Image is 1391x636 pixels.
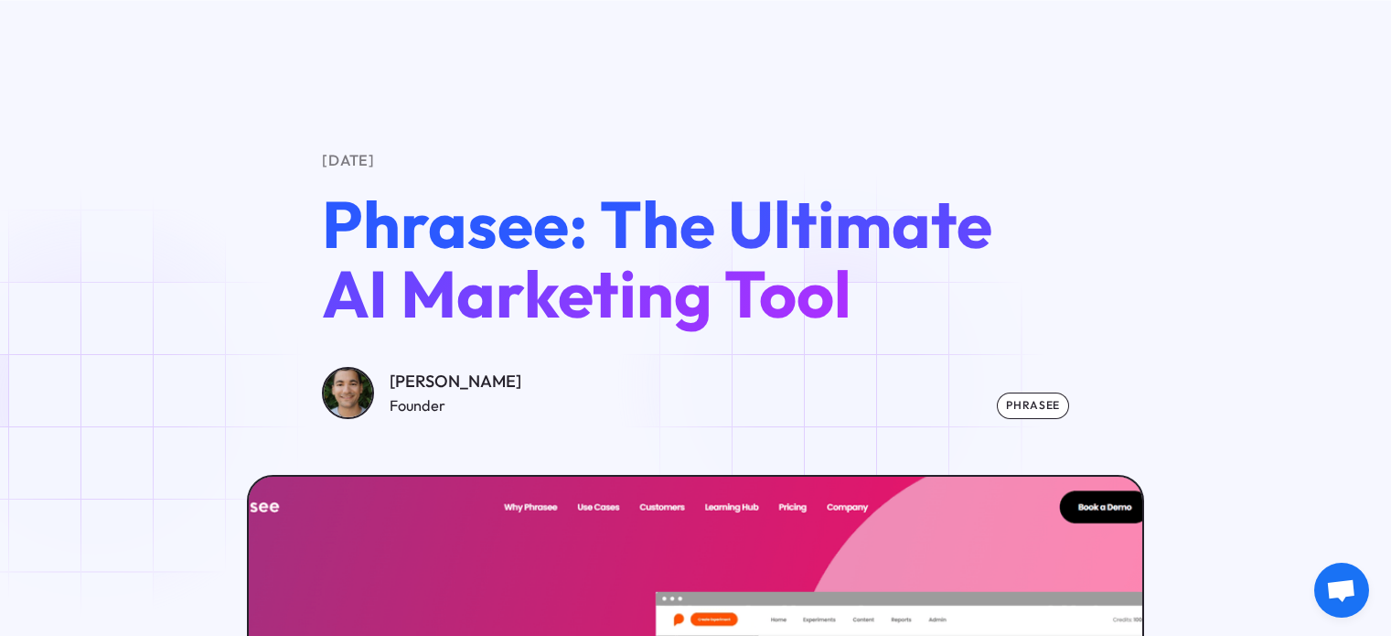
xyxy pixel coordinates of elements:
div: [DATE] [322,149,1069,172]
div: [PERSON_NAME] [390,369,521,395]
span: Phrasee: The Ultimate AI Marketing Tool [322,183,992,335]
a: Chat abierto [1314,563,1369,618]
div: Phrasee [997,393,1069,419]
div: Founder [390,394,521,417]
